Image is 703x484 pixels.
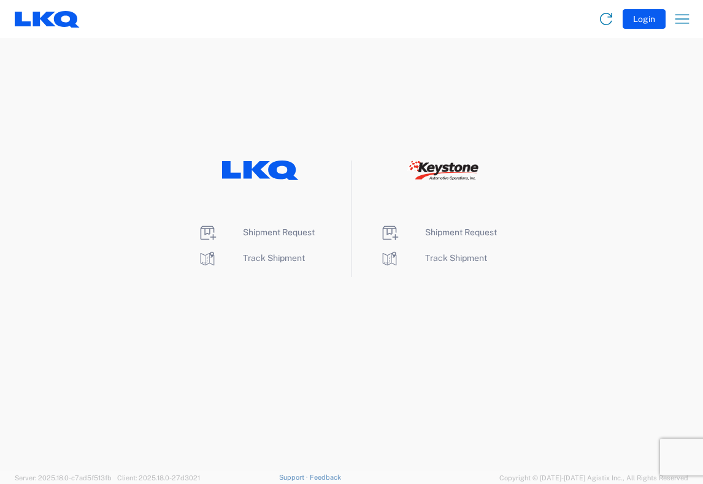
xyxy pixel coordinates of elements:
[198,253,305,263] a: Track Shipment
[15,474,112,482] span: Server: 2025.18.0-c7ad5f513fb
[243,227,315,237] span: Shipment Request
[380,253,487,263] a: Track Shipment
[425,227,497,237] span: Shipment Request
[380,227,497,237] a: Shipment Request
[310,474,341,481] a: Feedback
[243,253,305,263] span: Track Shipment
[425,253,487,263] span: Track Shipment
[117,474,200,482] span: Client: 2025.18.0-27d3021
[279,474,310,481] a: Support
[623,9,666,29] button: Login
[198,227,315,237] a: Shipment Request
[499,472,688,483] span: Copyright © [DATE]-[DATE] Agistix Inc., All Rights Reserved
